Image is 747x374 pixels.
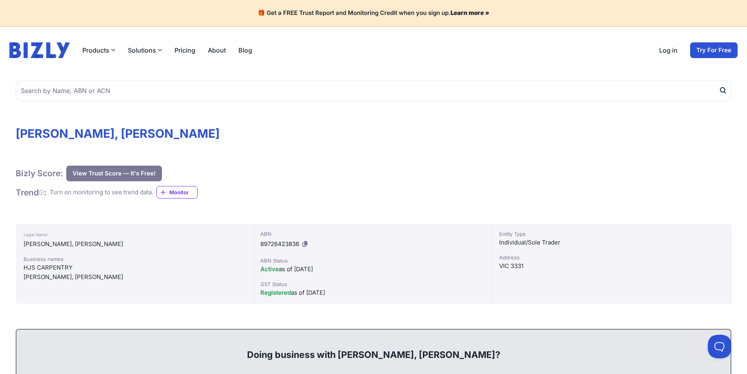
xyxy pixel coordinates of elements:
div: Business names [24,255,246,263]
div: HJS CARPENTRY [24,263,246,272]
a: Learn more » [451,9,489,16]
div: [PERSON_NAME], [PERSON_NAME] [24,272,246,282]
div: Doing business with [PERSON_NAME], [PERSON_NAME]? [24,336,723,361]
h1: Bizly Score: [16,168,63,179]
h1: [PERSON_NAME], [PERSON_NAME] [16,126,731,140]
button: Products [82,46,115,55]
div: Turn on monitoring to see trend data. [50,188,153,197]
div: Address [499,254,725,261]
div: as of [DATE] [260,288,486,297]
h4: 🎁 Get a FREE Trust Report and Monitoring Credit when you sign up. [9,9,738,17]
a: Try For Free [690,42,738,58]
a: Monitor [156,186,198,199]
div: Individual/Sole Trader [499,238,725,247]
div: GST Status [260,280,486,288]
div: Legal Name [24,230,246,239]
iframe: Toggle Customer Support [708,335,731,358]
button: Solutions [128,46,162,55]
span: Active [260,265,279,273]
div: Entity Type [499,230,725,238]
div: VIC 3331 [499,261,725,271]
input: Search by Name, ABN or ACN [16,80,731,101]
a: Pricing [174,46,195,55]
span: Registered [260,289,291,296]
span: Monitor [169,188,197,196]
div: [PERSON_NAME], [PERSON_NAME] [24,239,246,249]
div: as of [DATE] [260,265,486,274]
a: Log in [659,46,678,55]
span: 89726423836 [260,240,299,248]
div: ABN [260,230,486,238]
div: ABN Status [260,257,486,265]
a: Blog [238,46,252,55]
button: View Trust Score — It's Free! [66,166,162,181]
h1: Trend : [16,187,47,198]
a: About [208,46,226,55]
